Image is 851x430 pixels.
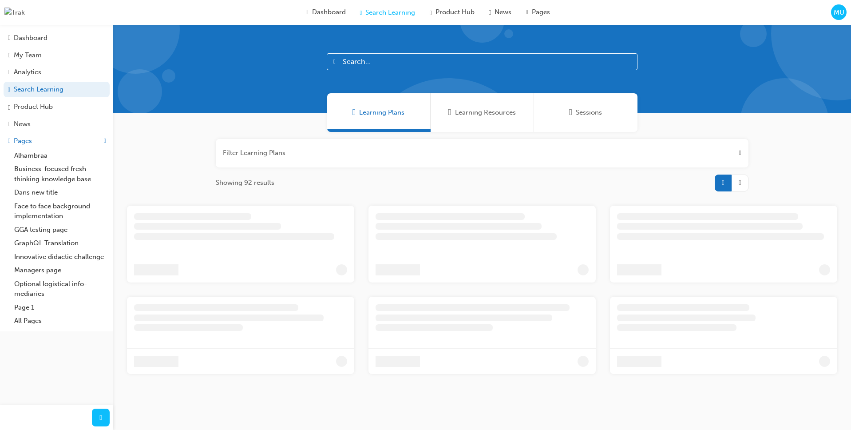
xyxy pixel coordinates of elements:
div: My Team [14,50,42,60]
a: pages-iconPages [519,4,557,21]
a: news-iconNews [482,4,519,21]
span: Grid [722,178,724,188]
a: Search Learning [4,82,110,98]
a: Learning PlansLearning Plans [327,93,431,132]
span: search-icon [360,7,362,18]
a: Learning ResourcesLearning Resources [431,93,534,132]
button: Pages [4,133,110,149]
span: Search [333,57,336,67]
a: Business-focused fresh-thinking knowledge base [11,162,110,186]
span: news-icon [489,7,491,17]
span: Learning Resources [455,107,516,118]
span: guage-icon [8,34,10,42]
a: SessionsSessions [534,93,637,132]
span: chart-icon [8,68,10,76]
span: Search Learning [365,8,415,18]
span: people-icon [8,51,10,59]
a: Page 1 [11,301,110,315]
span: up-icon [104,136,106,146]
a: GGA testing page [11,223,110,237]
span: Showing 92 results [216,178,274,188]
a: All Pages [11,314,110,328]
span: search-icon [8,85,10,93]
span: pages-icon [8,137,10,145]
div: Product Hub [14,102,53,112]
a: GraphQL Translation [11,236,110,250]
span: Pages [532,7,550,17]
span: pages-icon [526,7,528,17]
span: prev-icon [99,413,102,423]
div: Pages [14,136,32,146]
span: car-icon [8,103,10,111]
a: My Team [4,48,110,63]
div: Dashboard [14,33,47,43]
a: Alhambraa [11,149,110,163]
input: Search... [327,53,637,70]
span: Dashboard [312,7,346,17]
span: News [495,7,511,17]
a: guage-iconDashboard [299,4,352,21]
a: Face to face background implementation [11,199,110,223]
a: Dans new title [11,186,110,199]
a: Product Hub [4,99,110,115]
a: Optional logistical info-mediaries [11,277,110,301]
span: MU [834,8,844,18]
span: Sessions [569,107,572,118]
a: News [4,116,110,132]
div: DashboardMy TeamAnalyticsSearch LearningProduct HubNews [4,30,110,131]
a: Dashboard [4,30,110,46]
button: Open the filter [739,148,741,158]
span: Learning Plans [352,107,356,118]
span: Product Hub [435,7,475,17]
div: Analytics [14,67,41,77]
img: Trak [4,8,25,18]
span: news-icon [8,120,10,128]
a: Innovative didactic challenge [11,250,110,264]
span: car-icon [429,7,431,17]
div: News [14,119,31,129]
span: guage-icon [306,7,308,17]
a: Managers page [11,263,110,277]
span: Learning Resources [448,107,451,118]
button: MU [831,4,847,20]
a: search-iconSearch Learning [353,4,423,21]
span: List [739,178,741,188]
span: Sessions [576,107,602,118]
a: car-iconProduct Hub [422,4,481,21]
span: Learning Plans [359,107,404,118]
a: Analytics [4,64,110,80]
